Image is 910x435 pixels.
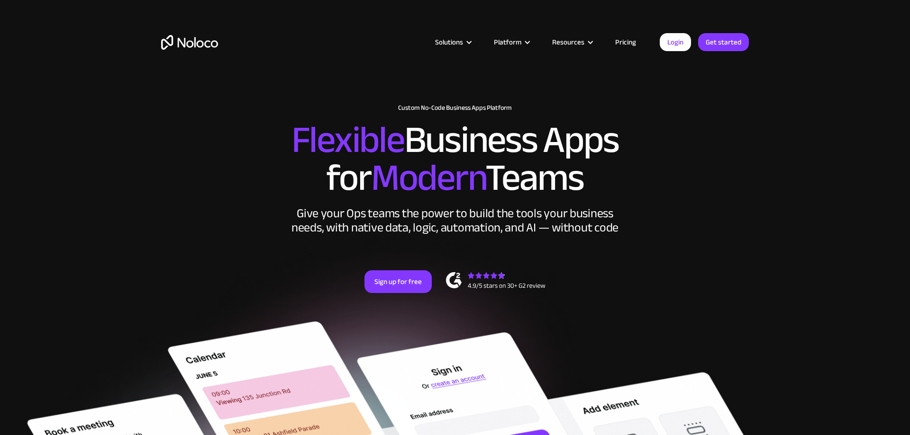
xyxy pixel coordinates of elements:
[161,121,749,197] h2: Business Apps for Teams
[552,36,584,48] div: Resources
[603,36,648,48] a: Pricing
[161,104,749,112] h1: Custom No-Code Business Apps Platform
[435,36,463,48] div: Solutions
[291,105,404,175] span: Flexible
[161,35,218,50] a: home
[423,36,482,48] div: Solutions
[494,36,521,48] div: Platform
[371,142,485,213] span: Modern
[660,33,691,51] a: Login
[364,270,432,293] a: Sign up for free
[698,33,749,51] a: Get started
[289,206,621,235] div: Give your Ops teams the power to build the tools your business needs, with native data, logic, au...
[540,36,603,48] div: Resources
[482,36,540,48] div: Platform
